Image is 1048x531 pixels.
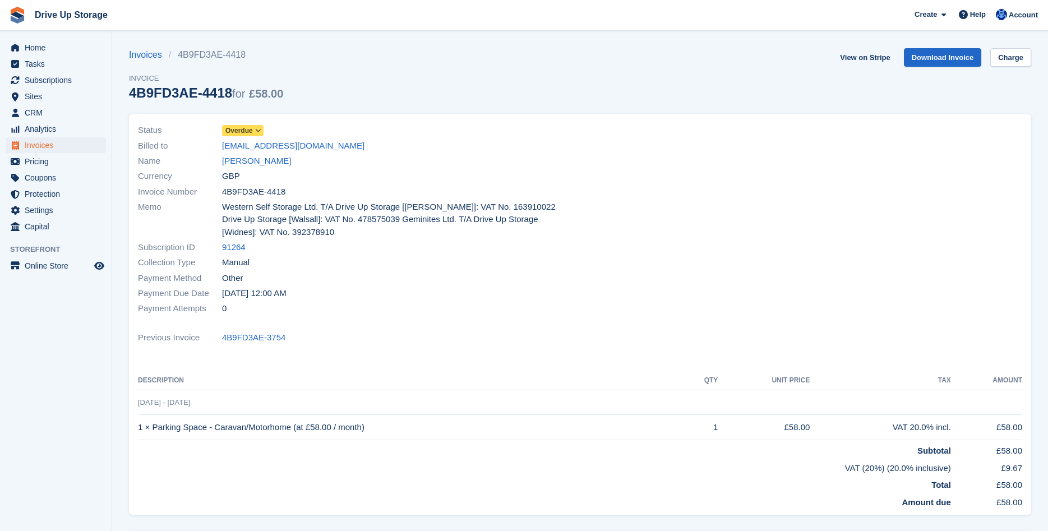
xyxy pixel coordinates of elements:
[25,105,92,121] span: CRM
[951,372,1022,390] th: Amount
[996,9,1007,20] img: Widnes Team
[138,331,222,344] span: Previous Invoice
[970,9,986,20] span: Help
[6,170,106,186] a: menu
[222,170,240,183] span: GBP
[129,85,283,100] div: 4B9FD3AE-4418
[10,244,112,255] span: Storefront
[138,398,190,407] span: [DATE] - [DATE]
[6,154,106,169] a: menu
[138,186,222,198] span: Invoice Number
[138,256,222,269] span: Collection Type
[249,87,283,100] span: £58.00
[138,241,222,254] span: Subscription ID
[222,201,574,239] span: Western Self Storage Ltd. T/A Drive Up Storage [[PERSON_NAME]]: VAT No. 163910022 Drive Up Storag...
[222,140,364,153] a: [EMAIL_ADDRESS][DOMAIN_NAME]
[951,474,1022,492] td: £58.00
[951,415,1022,440] td: £58.00
[222,302,227,315] span: 0
[129,48,169,62] a: Invoices
[222,155,291,168] a: [PERSON_NAME]
[222,331,285,344] a: 4B9FD3AE-3754
[25,137,92,153] span: Invoices
[222,241,246,254] a: 91264
[917,446,951,455] strong: Subtotal
[25,219,92,234] span: Capital
[9,7,26,24] img: stora-icon-8386f47178a22dfd0bd8f6a31ec36ba5ce8667c1dd55bd0f319d3a0aa187defe.svg
[6,121,106,137] a: menu
[222,186,285,198] span: 4B9FD3AE-4418
[6,202,106,218] a: menu
[1009,10,1038,21] span: Account
[810,372,950,390] th: Tax
[990,48,1031,67] a: Charge
[6,105,106,121] a: menu
[138,124,222,137] span: Status
[138,170,222,183] span: Currency
[232,87,245,100] span: for
[6,56,106,72] a: menu
[6,219,106,234] a: menu
[25,258,92,274] span: Online Store
[138,287,222,300] span: Payment Due Date
[6,40,106,56] a: menu
[129,73,283,84] span: Invoice
[25,121,92,137] span: Analytics
[138,140,222,153] span: Billed to
[129,48,283,62] nav: breadcrumbs
[902,497,951,507] strong: Amount due
[718,372,810,390] th: Unit Price
[225,126,253,136] span: Overdue
[25,40,92,56] span: Home
[685,372,718,390] th: QTY
[138,415,685,440] td: 1 × Parking Space - Caravan/Motorhome (at £58.00 / month)
[25,56,92,72] span: Tasks
[138,372,685,390] th: Description
[6,89,106,104] a: menu
[685,415,718,440] td: 1
[138,201,222,239] span: Memo
[93,259,106,273] a: Preview store
[30,6,112,24] a: Drive Up Storage
[25,89,92,104] span: Sites
[25,72,92,88] span: Subscriptions
[6,186,106,202] a: menu
[222,287,287,300] time: 2025-09-06 23:00:00 UTC
[222,272,243,285] span: Other
[6,137,106,153] a: menu
[25,170,92,186] span: Coupons
[951,492,1022,509] td: £58.00
[138,302,222,315] span: Payment Attempts
[222,124,264,137] a: Overdue
[222,256,250,269] span: Manual
[915,9,937,20] span: Create
[810,421,950,434] div: VAT 20.0% incl.
[25,154,92,169] span: Pricing
[904,48,982,67] a: Download Invoice
[138,458,951,475] td: VAT (20%) (20.0% inclusive)
[6,72,106,88] a: menu
[718,415,810,440] td: £58.00
[138,272,222,285] span: Payment Method
[951,440,1022,458] td: £58.00
[25,202,92,218] span: Settings
[951,458,1022,475] td: £9.67
[835,48,894,67] a: View on Stripe
[25,186,92,202] span: Protection
[931,480,951,490] strong: Total
[138,155,222,168] span: Name
[6,258,106,274] a: menu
